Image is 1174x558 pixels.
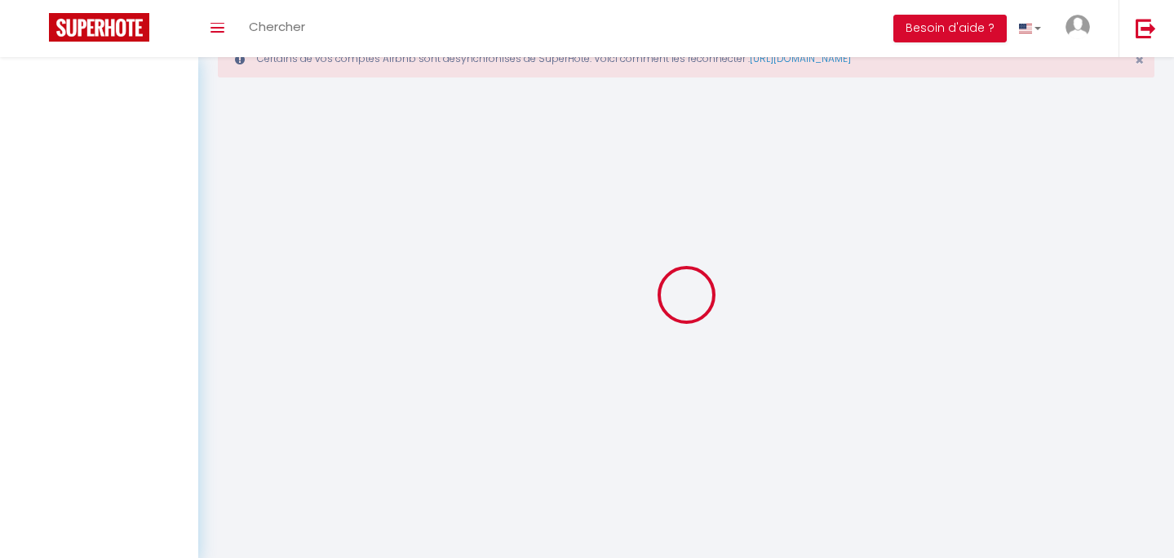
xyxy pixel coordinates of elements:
button: Close [1135,53,1144,68]
div: Certains de vos comptes Airbnb sont désynchronisés de SuperHote. Voici comment les reconnecter : [218,40,1154,77]
img: Super Booking [49,13,149,42]
img: logout [1136,18,1156,38]
img: ... [1065,15,1090,39]
button: Besoin d'aide ? [893,15,1007,42]
a: [URL][DOMAIN_NAME] [750,51,851,65]
span: × [1135,50,1144,70]
span: Chercher [249,18,305,35]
